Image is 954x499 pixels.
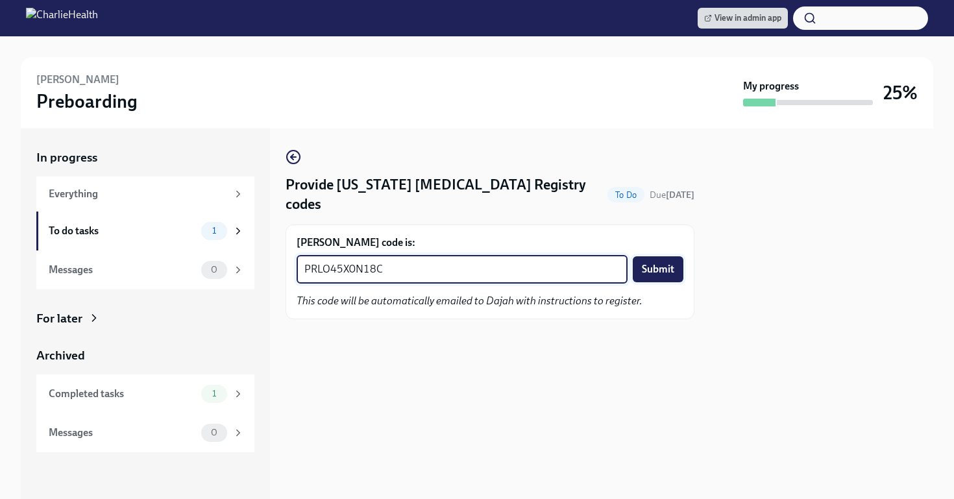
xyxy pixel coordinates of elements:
[49,187,227,201] div: Everything
[297,236,683,250] label: [PERSON_NAME] code is:
[607,190,644,200] span: To Do
[36,149,254,166] a: In progress
[36,310,82,327] div: For later
[203,265,225,274] span: 0
[650,189,694,201] span: October 8th, 2025 09:00
[883,81,918,104] h3: 25%
[36,413,254,452] a: Messages0
[36,347,254,364] a: Archived
[698,8,788,29] a: View in admin app
[704,12,781,25] span: View in admin app
[36,212,254,250] a: To do tasks1
[49,387,196,401] div: Completed tasks
[49,224,196,238] div: To do tasks
[297,295,642,307] em: This code will be automatically emailed to Dajah with instructions to register.
[286,175,602,214] h4: Provide [US_STATE] [MEDICAL_DATA] Registry codes
[203,428,225,437] span: 0
[650,189,694,201] span: Due
[36,176,254,212] a: Everything
[49,426,196,440] div: Messages
[304,262,620,277] textarea: PRLO45X0N18C
[633,256,683,282] button: Submit
[36,90,138,113] h3: Preboarding
[26,8,98,29] img: CharlieHealth
[36,310,254,327] a: For later
[49,263,196,277] div: Messages
[204,389,224,398] span: 1
[743,79,799,93] strong: My progress
[36,250,254,289] a: Messages0
[36,374,254,413] a: Completed tasks1
[204,226,224,236] span: 1
[666,189,694,201] strong: [DATE]
[36,73,119,87] h6: [PERSON_NAME]
[642,263,674,276] span: Submit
